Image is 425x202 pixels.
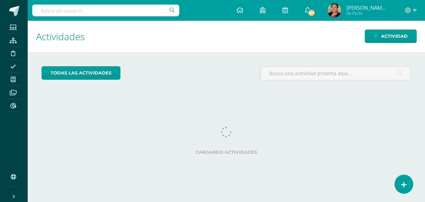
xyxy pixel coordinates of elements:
a: todas las Actividades [42,66,120,80]
input: Busca un usuario... [32,5,179,16]
span: Mi Perfil [346,10,388,16]
label: Cargando actividades [42,150,411,155]
a: Actividad [365,29,417,43]
img: 07acf09dd3d742038123336870c5ea02.png [327,3,341,17]
span: Actividad [381,30,408,43]
h1: Actividades [36,21,417,52]
span: [PERSON_NAME] [PERSON_NAME] Say [346,4,388,11]
input: Busca una actividad próxima aquí... [261,67,411,80]
span: 107 [308,9,315,17]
